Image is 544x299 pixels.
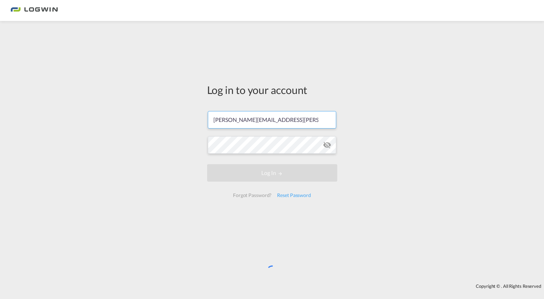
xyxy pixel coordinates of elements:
[208,111,336,129] input: Enter email/phone number
[207,82,337,97] div: Log in to your account
[274,189,314,202] div: Reset Password
[10,3,58,19] img: 2761ae10d95411efa20a1f5e0282d2d7.png
[207,164,337,182] button: LOGIN
[323,141,331,149] md-icon: icon-eye-off
[230,189,274,202] div: Forgot Password?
